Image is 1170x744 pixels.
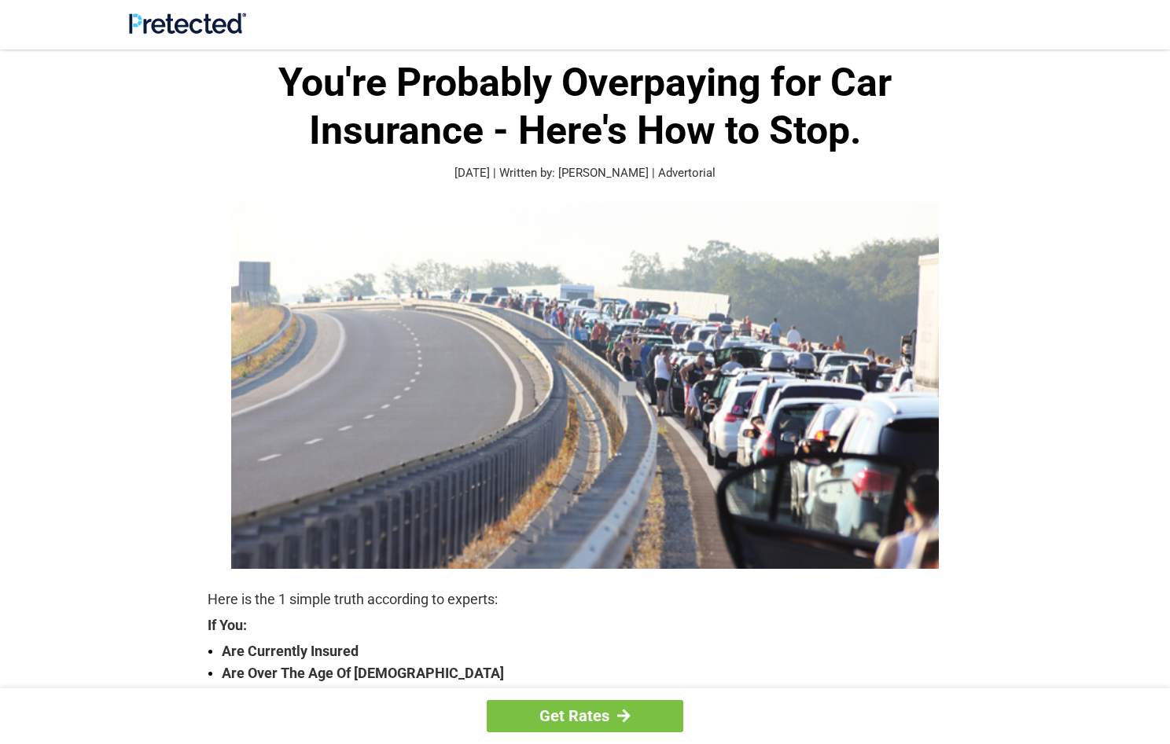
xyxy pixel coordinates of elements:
[208,164,962,182] p: [DATE] | Written by: [PERSON_NAME] | Advertorial
[129,13,246,34] img: Site Logo
[487,700,683,732] a: Get Rates
[208,588,962,610] p: Here is the 1 simple truth according to experts:
[208,59,962,155] h1: You're Probably Overpaying for Car Insurance - Here's How to Stop.
[129,22,246,37] a: Site Logo
[208,618,962,632] strong: If You:
[222,640,962,662] strong: Are Currently Insured
[222,684,962,706] strong: Drive Less Than 50 Miles Per Day
[222,662,962,684] strong: Are Over The Age Of [DEMOGRAPHIC_DATA]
